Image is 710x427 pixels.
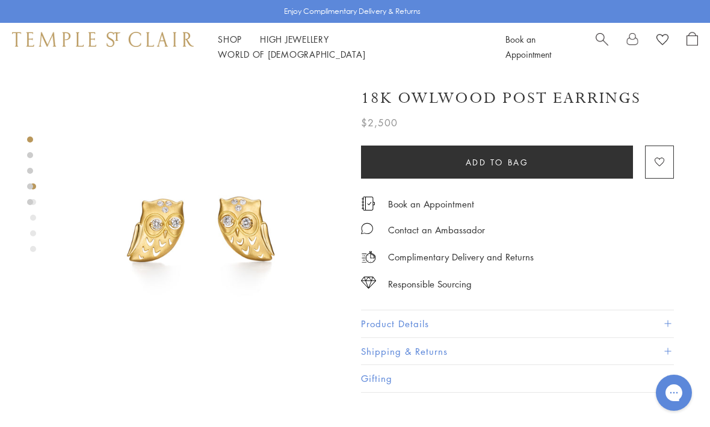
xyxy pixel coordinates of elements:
a: ShopShop [218,33,242,45]
div: Product gallery navigation [30,180,36,262]
a: Open Shopping Bag [687,32,698,62]
p: Enjoy Complimentary Delivery & Returns [284,5,421,17]
img: icon_delivery.svg [361,250,376,265]
img: icon_sourcing.svg [361,277,376,289]
button: Gifting [361,365,674,392]
a: View Wishlist [656,32,668,50]
a: World of [DEMOGRAPHIC_DATA]World of [DEMOGRAPHIC_DATA] [218,48,365,60]
a: High JewelleryHigh Jewellery [260,33,329,45]
button: Shipping & Returns [361,338,674,365]
h1: 18K Owlwood Post Earrings [361,88,641,109]
a: Book an Appointment [388,197,474,210]
button: Add to bag [361,146,633,179]
iframe: Gorgias live chat messenger [650,370,698,415]
nav: Main navigation [218,32,478,62]
span: $2,500 [361,115,398,131]
a: Book an Appointment [505,33,551,60]
img: Temple St. Clair [12,32,194,46]
p: Complimentary Delivery and Returns [388,250,534,265]
div: Contact an Ambassador [388,223,485,238]
button: Product Details [361,310,674,337]
img: MessageIcon-01_2.svg [361,223,373,235]
img: 18K Owlwood Post Earrings [60,71,343,354]
img: icon_appointment.svg [361,197,375,210]
span: Add to bag [466,156,529,169]
div: Responsible Sourcing [388,277,472,292]
a: Search [596,32,608,62]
